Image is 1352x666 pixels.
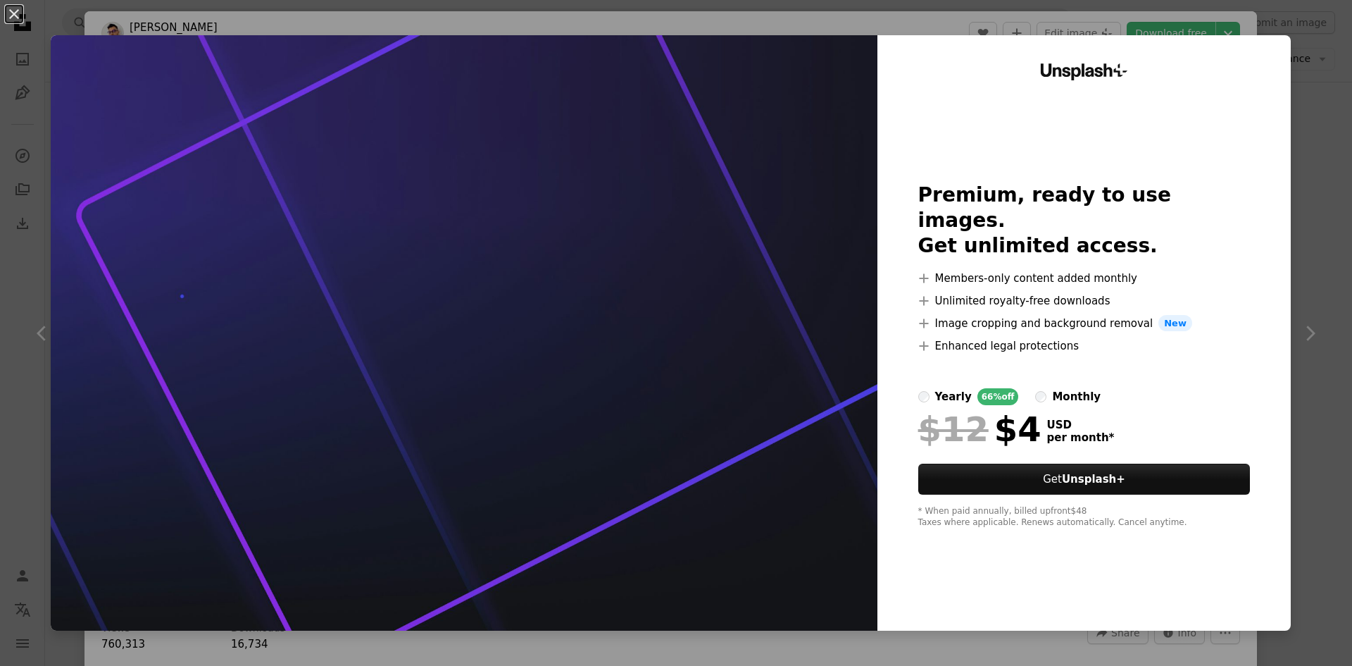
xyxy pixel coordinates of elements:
[1047,419,1115,431] span: USD
[1062,473,1125,486] strong: Unsplash+
[918,292,1251,309] li: Unlimited royalty-free downloads
[918,315,1251,332] li: Image cropping and background removal
[918,464,1251,495] button: GetUnsplash+
[918,338,1251,354] li: Enhanced legal protections
[977,388,1019,405] div: 66% off
[1035,391,1046,402] input: monthly
[918,270,1251,287] li: Members-only content added monthly
[935,388,972,405] div: yearly
[1052,388,1101,405] div: monthly
[918,183,1251,259] h2: Premium, ready to use images. Get unlimited access.
[1047,431,1115,444] span: per month *
[918,411,1041,448] div: $4
[918,391,930,402] input: yearly66%off
[918,506,1251,529] div: * When paid annually, billed upfront $48 Taxes where applicable. Renews automatically. Cancel any...
[918,411,989,448] span: $12
[1158,315,1192,332] span: New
